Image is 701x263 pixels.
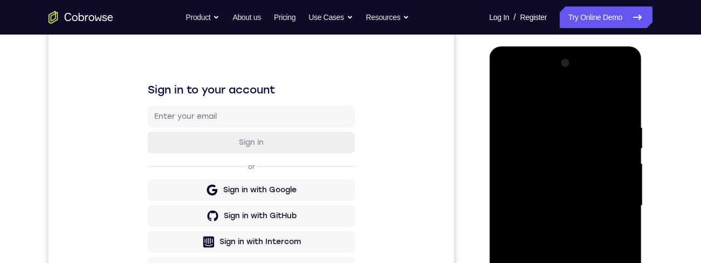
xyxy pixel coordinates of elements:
[175,177,248,187] div: Sign in with Google
[99,74,306,89] h1: Sign in to your account
[99,223,306,245] button: Sign in with Intercom
[106,103,300,114] input: Enter your email
[520,6,547,28] a: Register
[232,6,260,28] a: About us
[197,154,209,163] p: or
[175,203,248,213] div: Sign in with GitHub
[99,171,306,193] button: Sign in with Google
[513,11,516,24] span: /
[171,228,252,239] div: Sign in with Intercom
[99,124,306,145] button: Sign in
[366,6,410,28] button: Resources
[99,197,306,219] button: Sign in with GitHub
[186,6,220,28] button: Product
[489,6,509,28] a: Log In
[274,6,295,28] a: Pricing
[49,11,113,24] a: Go to the home page
[560,6,652,28] a: Try Online Demo
[308,6,353,28] button: Use Cases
